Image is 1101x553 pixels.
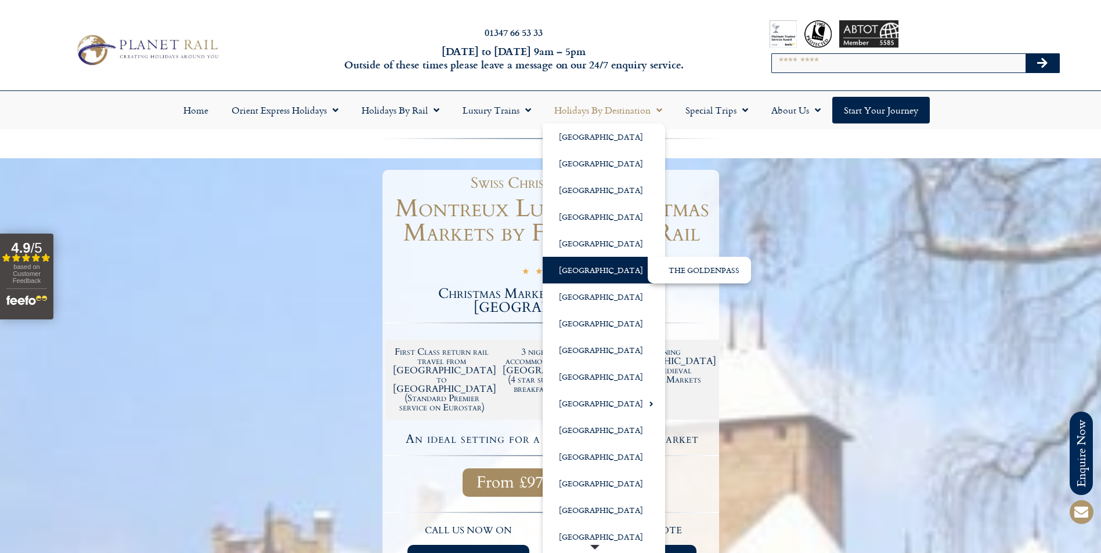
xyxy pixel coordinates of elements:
[543,523,665,550] a: [GEOGRAPHIC_DATA]
[543,443,665,470] a: [GEOGRAPHIC_DATA]
[760,97,832,123] a: About Us
[385,197,719,245] h1: Montreux Luxury Christmas Markets by First Class Rail
[485,26,543,39] a: 01347 66 53 33
[522,266,529,279] i: ★
[543,310,665,337] a: [GEOGRAPHIC_DATA]
[832,97,930,123] a: Start your Journey
[463,468,642,497] a: From £975 per person
[543,150,665,177] a: [GEOGRAPHIC_DATA]
[648,257,751,283] ul: [GEOGRAPHIC_DATA]
[172,97,220,123] a: Home
[522,264,583,279] div: 5/5
[543,257,665,283] a: [GEOGRAPHIC_DATA]
[393,347,492,412] h2: First Class return rail travel from [GEOGRAPHIC_DATA] to [GEOGRAPHIC_DATA] (Standard Premier serv...
[543,363,665,390] a: [GEOGRAPHIC_DATA]
[385,287,719,315] h2: Christmas Markets on the shores of [GEOGRAPHIC_DATA]
[477,475,628,490] span: From £975 per person
[535,266,543,279] i: ★
[543,390,665,417] a: [GEOGRAPHIC_DATA]
[1026,54,1059,72] button: Search
[543,417,665,443] a: [GEOGRAPHIC_DATA]
[350,97,451,123] a: Holidays by Rail
[503,347,601,394] h2: 3 nights' hotel accommodation at the [GEOGRAPHIC_DATA] (4 star superior) with breakfast each day
[391,176,713,191] h1: Swiss Christmas Markets
[391,523,547,539] p: call us now on
[543,497,665,523] a: [GEOGRAPHIC_DATA]
[543,203,665,230] a: [GEOGRAPHIC_DATA]
[543,97,674,123] a: Holidays by Destination
[543,337,665,363] a: [GEOGRAPHIC_DATA]
[674,97,760,123] a: Special Trips
[543,177,665,203] a: [GEOGRAPHIC_DATA]
[613,347,712,384] h2: Stunning [GEOGRAPHIC_DATA] with Medieval Christmas Markets
[71,31,222,68] img: Planet Rail Train Holidays Logo
[543,230,665,257] a: [GEOGRAPHIC_DATA]
[387,433,717,445] h4: An ideal setting for a festive Christmas Market
[648,257,751,283] a: The GoldenPass
[451,97,543,123] a: Luxury Trains
[6,97,1095,123] nav: Menu
[297,45,731,72] h6: [DATE] to [DATE] 9am – 5pm Outside of these times please leave a message on our 24/7 enquiry serv...
[220,97,350,123] a: Orient Express Holidays
[543,123,665,150] a: [GEOGRAPHIC_DATA]
[543,283,665,310] a: [GEOGRAPHIC_DATA]
[543,470,665,497] a: [GEOGRAPHIC_DATA]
